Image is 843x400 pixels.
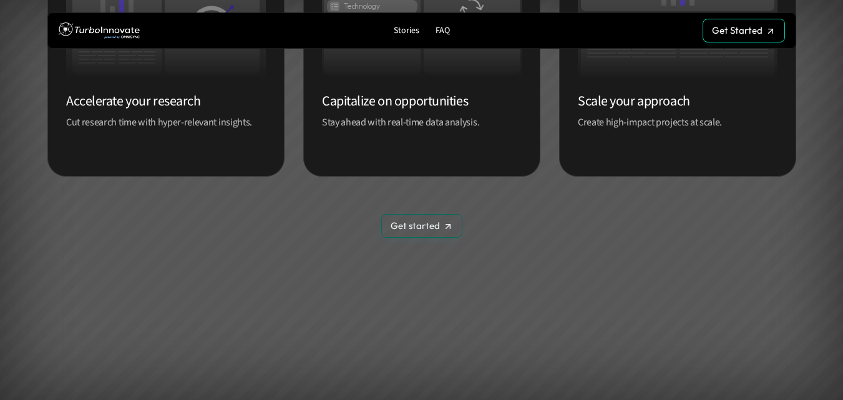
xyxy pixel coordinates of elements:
[712,25,763,36] p: Get Started
[431,22,455,39] a: FAQ
[59,19,140,42] img: TurboInnovate Logo
[394,26,419,36] p: Stories
[436,26,450,36] p: FAQ
[703,19,785,42] a: Get Started
[389,22,424,39] a: Stories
